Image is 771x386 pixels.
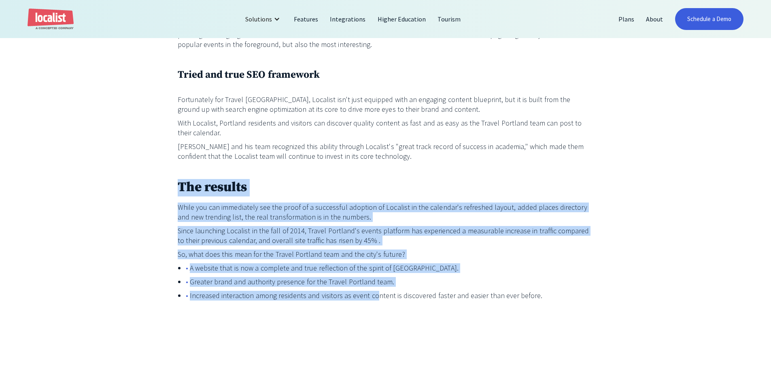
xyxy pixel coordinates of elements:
a: Tourism [432,9,467,29]
div: Solutions [239,9,288,29]
p: ‍ [178,165,594,175]
p: ‍ [178,53,594,63]
p: With Localist, Portland residents and visitors can discover quality content as fast and as easy a... [178,118,594,138]
li: A website that is now a complete and true reflection of the spirit of [GEOGRAPHIC_DATA]. [186,263,594,273]
p: Fortunately for Travel [GEOGRAPHIC_DATA], Localist isn't just equipped with an engaging content b... [178,95,594,114]
a: home [28,9,74,30]
a: Plans [613,9,640,29]
p: So, what does this mean for the Travel Portland team and the city's future? [178,250,594,259]
h2: The results [178,179,594,196]
p: Since launching Localist in the fall of 2014, Travel Portland's events platform has experienced a... [178,226,594,245]
div: Solutions [245,14,272,24]
li: Increased interaction among residents and visitors as event content is discovered faster and easi... [186,291,594,301]
li: Greater brand and authority presence for the Travel Portland team. [186,277,594,287]
a: Integrations [324,9,372,29]
a: Higher Education [372,9,432,29]
h3: Tried and true SEO framework [178,67,594,83]
a: Features [288,9,324,29]
a: About [640,9,669,29]
p: [PERSON_NAME] and his team recognized this ability through Localist's "great track record of succ... [178,142,594,161]
p: While you can immediately see the proof of a successful adoption of Localist in the calendar's re... [178,203,594,222]
a: Schedule a Demo [675,8,743,30]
